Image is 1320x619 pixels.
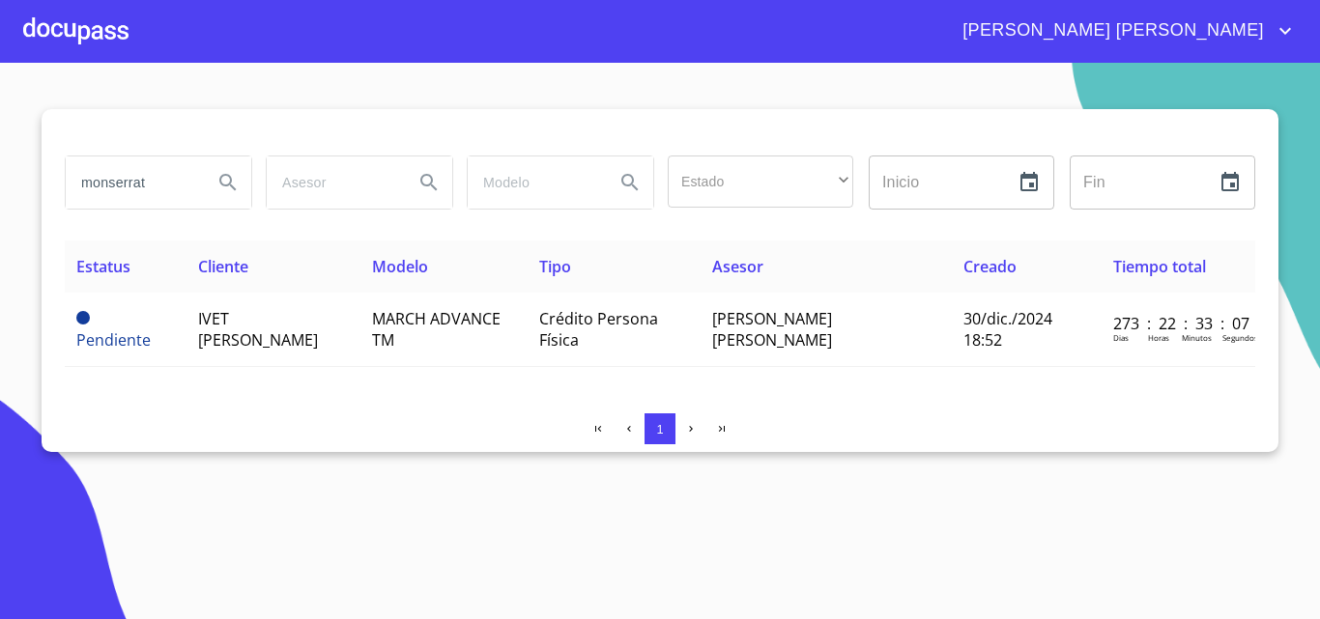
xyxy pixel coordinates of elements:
span: Creado [963,256,1017,277]
span: 30/dic./2024 18:52 [963,308,1052,351]
span: Cliente [198,256,248,277]
span: Modelo [372,256,428,277]
button: 1 [645,413,675,444]
span: Tiempo total [1113,256,1206,277]
p: Minutos [1182,332,1212,343]
p: Horas [1148,332,1169,343]
span: Asesor [712,256,763,277]
span: Estatus [76,256,130,277]
div: ​ [668,155,853,208]
input: search [66,156,197,209]
input: search [468,156,599,209]
button: Search [406,159,452,206]
span: Pendiente [76,311,90,324]
span: IVET [PERSON_NAME] [198,308,318,351]
span: Pendiente [76,329,151,351]
button: Search [205,159,251,206]
span: Tipo [539,256,571,277]
span: Crédito Persona Física [539,308,658,351]
span: [PERSON_NAME] [PERSON_NAME] [948,15,1274,46]
p: Dias [1113,332,1129,343]
input: search [267,156,398,209]
p: Segundos [1222,332,1258,343]
button: account of current user [948,15,1297,46]
p: 273 : 22 : 33 : 07 [1113,313,1244,334]
span: MARCH ADVANCE TM [372,308,501,351]
span: 1 [656,422,663,436]
span: [PERSON_NAME] [PERSON_NAME] [712,308,832,351]
button: Search [607,159,653,206]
